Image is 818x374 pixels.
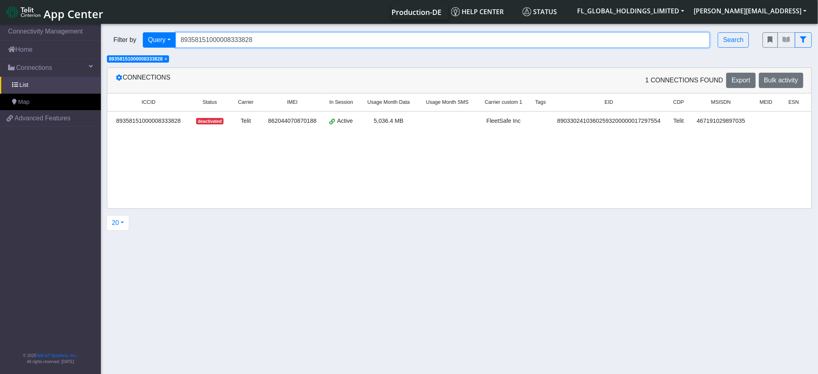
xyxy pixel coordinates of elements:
div: 862044070870188 [266,117,318,126]
button: Search [718,32,749,48]
span: Usage Month SMS [426,99,469,106]
span: Connections [16,63,52,73]
span: ESN [789,99,799,106]
button: [PERSON_NAME][EMAIL_ADDRESS] [689,4,812,18]
span: EID [605,99,613,106]
button: Query [143,32,176,48]
div: 467191029897035 [695,117,747,126]
button: 20 [107,215,129,231]
span: ICCID [142,99,155,106]
a: Help center [448,4,519,20]
span: Active [337,117,353,126]
span: App Center [44,6,103,21]
a: App Center [6,3,102,21]
span: Filter by [107,35,143,45]
div: Telit [235,117,257,126]
button: Close [164,57,167,61]
span: Help center [451,7,504,16]
div: 89033024103602593200000017297554 [556,117,662,126]
span: Map [18,98,29,107]
span: Status [203,99,217,106]
input: Search... [176,32,710,48]
span: MSISDN [711,99,731,106]
img: logo-telit-cinterion-gw-new.png [6,6,40,19]
span: Status [523,7,557,16]
span: In Session [329,99,353,106]
span: Production-DE [392,7,442,17]
span: Carrier custom 1 [485,99,522,106]
span: MEID [760,99,772,106]
span: Advanced Features [15,113,71,123]
span: 1 Connections found [645,76,723,85]
span: Telit [674,118,684,124]
span: × [164,56,167,62]
div: fitlers menu [763,32,812,48]
span: 5,036.4 MB [374,118,404,124]
span: Tags [536,99,546,106]
span: 89358151000008333828 [109,56,163,62]
span: CDP [674,99,684,106]
div: Connections [109,73,460,88]
div: 89358151000008333828 [112,117,185,126]
span: IMEI [287,99,298,106]
a: Telit IoT Solutions, Inc. [36,353,77,358]
span: Carrier [238,99,253,106]
img: knowledge.svg [451,7,460,16]
button: FL_GLOBAL_HOLDINGS_LIMITED [573,4,689,18]
a: Your current platform instance [391,4,441,20]
button: Bulk activity [759,73,803,88]
span: Export [732,77,750,84]
span: deactivated [196,118,224,124]
span: List [19,81,28,90]
button: Export [726,73,755,88]
div: FleetSafe Inc [481,117,525,126]
span: Bulk activity [764,77,798,84]
span: Usage Month Data [368,99,410,106]
a: Status [519,4,573,20]
img: status.svg [523,7,531,16]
